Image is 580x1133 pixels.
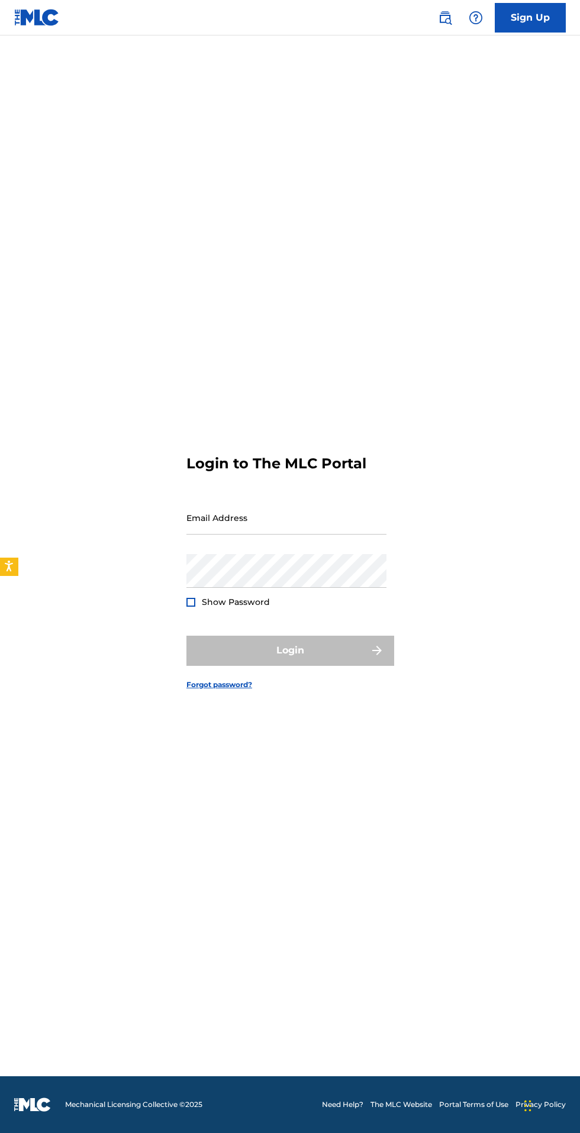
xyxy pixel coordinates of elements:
a: Need Help? [322,1099,363,1110]
a: Public Search [433,6,457,30]
span: Show Password [202,597,270,607]
img: help [469,11,483,25]
h3: Login to The MLC Portal [186,455,366,472]
a: The MLC Website [370,1099,432,1110]
div: Drag [524,1088,531,1124]
div: Help [464,6,488,30]
a: Privacy Policy [515,1099,566,1110]
span: Mechanical Licensing Collective © 2025 [65,1099,202,1110]
a: Portal Terms of Use [439,1099,508,1110]
img: logo [14,1098,51,1112]
a: Forgot password? [186,679,252,690]
iframe: Chat Widget [521,1076,580,1133]
a: Sign Up [495,3,566,33]
img: MLC Logo [14,9,60,26]
img: search [438,11,452,25]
